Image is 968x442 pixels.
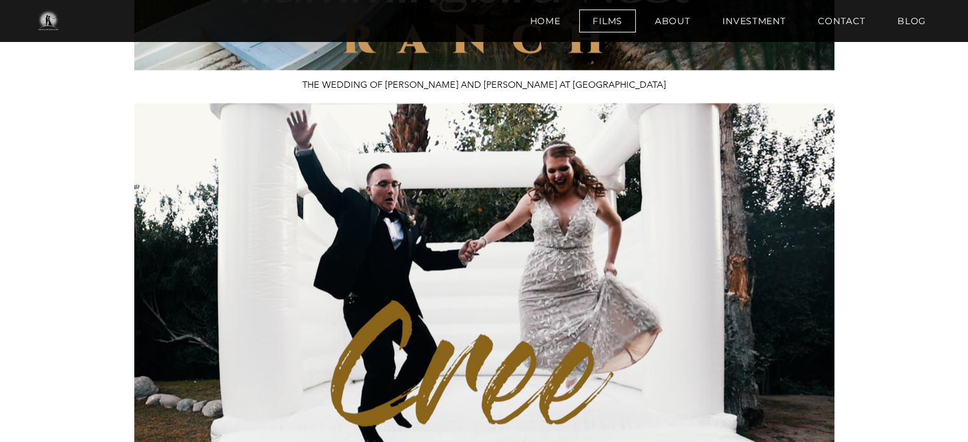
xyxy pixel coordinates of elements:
[884,10,939,32] a: BLOG
[516,10,573,32] a: Home
[25,8,71,34] img: One in a Million Films | Los Angeles Wedding Videographer
[128,79,841,90] div: THE WEDDING OF [PERSON_NAME] AND [PERSON_NAME] AT [GEOGRAPHIC_DATA]
[642,10,704,32] a: About
[579,10,636,32] a: Films
[709,10,799,32] a: Investment
[804,10,878,32] a: Contact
